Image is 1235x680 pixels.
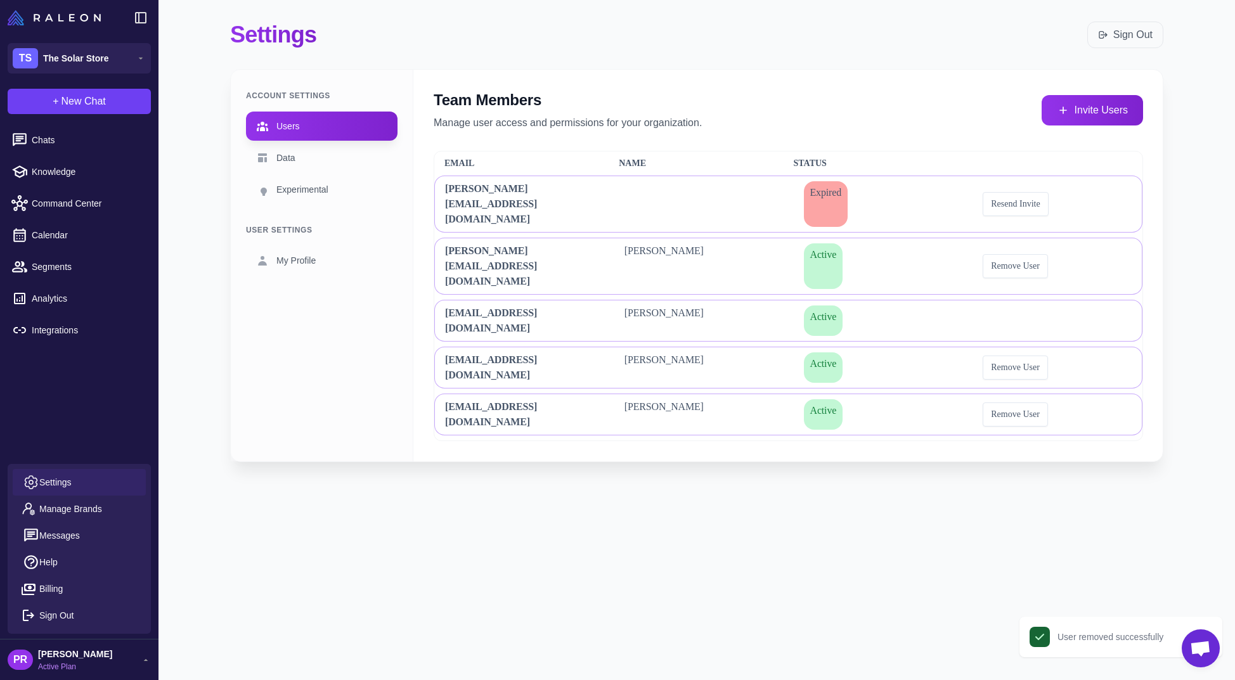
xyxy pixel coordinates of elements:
span: Active [804,305,843,336]
div: [PERSON_NAME][EMAIL_ADDRESS][DOMAIN_NAME][PERSON_NAME]ActiveRemove User [434,238,1142,295]
p: Manage user access and permissions for your organization. [434,115,702,131]
button: Sign Out [1087,22,1163,48]
button: Remove User [983,402,1048,427]
button: Messages [13,522,146,549]
a: Experimental [246,175,398,204]
span: Integrations [32,323,143,337]
span: Active Plan [38,661,112,672]
h1: Settings [230,20,316,49]
span: [EMAIL_ADDRESS][DOMAIN_NAME] [445,399,594,430]
span: [PERSON_NAME] [38,647,112,661]
span: Name [619,157,646,170]
a: Integrations [5,317,153,343]
span: [PERSON_NAME] [624,305,704,336]
a: My Profile [246,246,398,275]
div: Account Settings [246,90,398,101]
button: Invite Users [1042,95,1143,125]
a: Users [246,112,398,141]
span: Segments [32,260,143,274]
span: Status [794,157,827,170]
button: Close [1196,627,1216,647]
a: Open chat [1182,629,1220,667]
span: Email [444,157,474,170]
span: [PERSON_NAME] [624,399,704,430]
span: Knowledge [32,165,143,179]
span: Experimental [276,183,328,196]
div: [EMAIL_ADDRESS][DOMAIN_NAME][PERSON_NAME]ActiveRemove User [434,394,1142,435]
span: [PERSON_NAME][EMAIL_ADDRESS][DOMAIN_NAME] [445,181,594,227]
span: New Chat [61,94,106,109]
a: Calendar [5,222,153,248]
div: User removed successfully [1057,630,1163,644]
span: Settings [39,475,72,489]
button: Resend Invite [983,192,1048,216]
span: Help [39,555,58,569]
div: TS [13,48,38,68]
span: Command Center [32,196,143,210]
button: Remove User [983,254,1048,278]
button: TSThe Solar Store [8,43,151,74]
div: [PERSON_NAME][EMAIL_ADDRESS][DOMAIN_NAME]ExpiredResend Invite [434,176,1142,233]
span: Billing [39,582,63,596]
a: Analytics [5,285,153,312]
span: Active [804,243,843,289]
span: Active [804,399,843,430]
span: Sign Out [39,608,74,622]
div: PR [8,650,33,670]
span: Active [804,352,843,383]
span: Chats [32,133,143,147]
button: Remove User [983,356,1048,380]
a: Knowledge [5,158,153,185]
a: Segments [5,253,153,280]
span: Data [276,151,295,165]
div: User Settings [246,224,398,236]
span: Messages [39,529,80,542]
a: Chats [5,127,153,153]
span: Analytics [32,292,143,305]
span: [PERSON_NAME] [624,352,704,383]
div: [EMAIL_ADDRESS][DOMAIN_NAME][PERSON_NAME]ActiveRemove User [434,347,1142,388]
span: Manage Brands [39,502,102,516]
span: Expired [804,181,848,227]
a: Sign Out [1098,27,1153,42]
span: The Solar Store [43,51,108,65]
span: [PERSON_NAME][EMAIL_ADDRESS][DOMAIN_NAME] [445,243,594,289]
div: [EMAIL_ADDRESS][DOMAIN_NAME][PERSON_NAME]Active [434,300,1142,342]
h2: Team Members [434,90,702,110]
a: Data [246,143,398,172]
button: +New Chat [8,89,151,114]
img: Raleon Logo [8,10,101,25]
span: Calendar [32,228,143,242]
span: + [53,94,58,109]
span: [EMAIL_ADDRESS][DOMAIN_NAME] [445,305,594,336]
span: [PERSON_NAME] [624,243,704,289]
a: Help [13,549,146,575]
button: Sign Out [13,602,146,629]
span: My Profile [276,253,316,267]
a: Command Center [5,190,153,217]
span: Users [276,119,300,133]
span: [EMAIL_ADDRESS][DOMAIN_NAME] [445,352,594,383]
